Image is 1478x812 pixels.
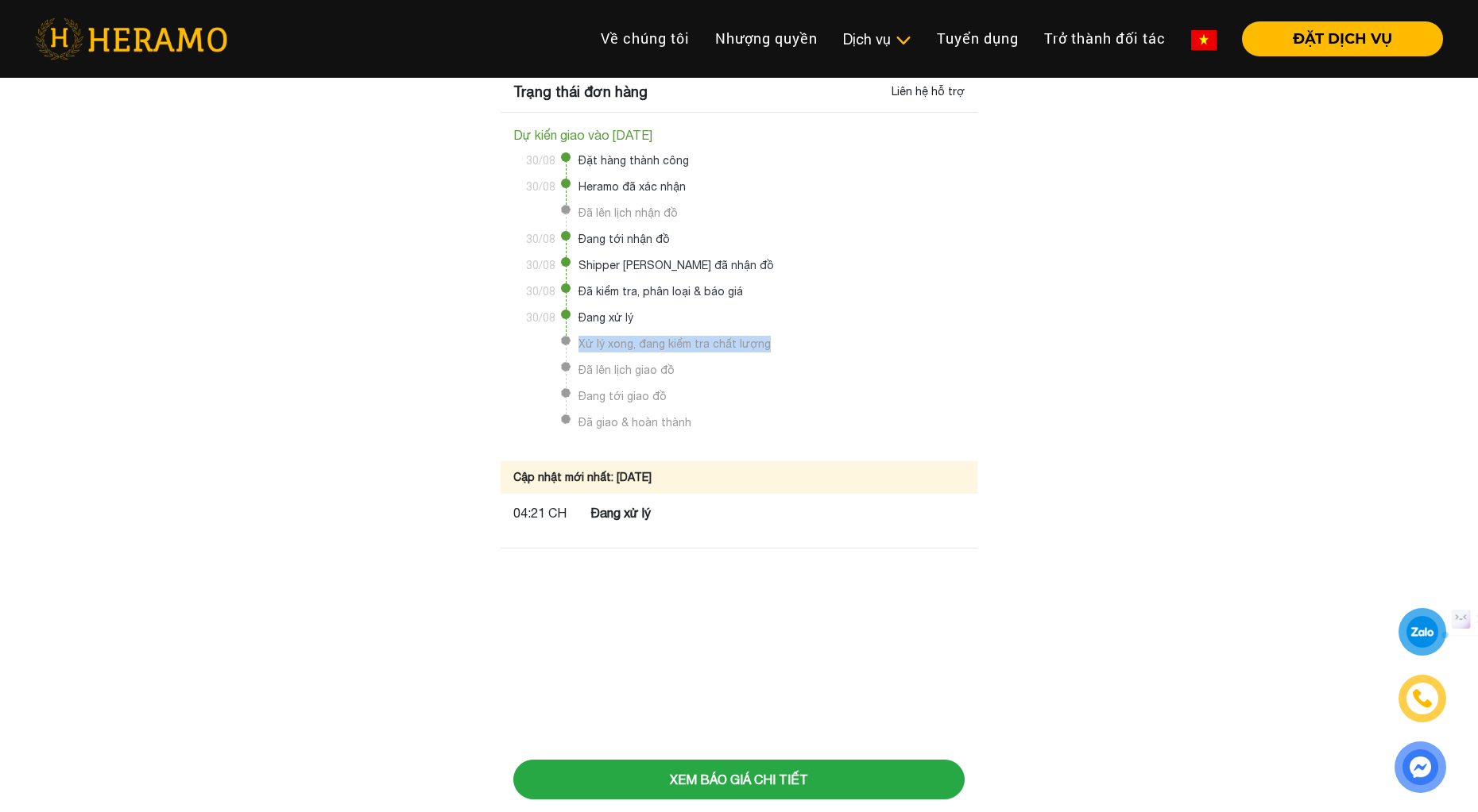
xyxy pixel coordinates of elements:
time: 30/08 [526,231,566,257]
time: 30/08 [526,152,566,179]
a: Về chúng tôi [588,21,702,56]
span: Đã kiểm tra, phân loại & báo giá [566,283,743,310]
time: 30/08 [526,179,566,205]
a: Tuyển dụng [924,21,1031,56]
img: vn-flag.png [1191,30,1217,50]
span: Đang xử lý [566,310,633,336]
span: Xử lý xong, đang kiểm tra chất lượng [566,336,771,362]
span: Đang tới nhận đồ [566,231,670,257]
a: Trở thành đối tác [1031,21,1178,56]
time: 04:21 CH [513,503,567,535]
p: Đang xử lý [590,503,651,522]
a: phone-icon [1400,676,1445,721]
time: 30/08 [526,283,566,310]
img: phone-icon [1411,687,1434,710]
span: Đang tới giao đồ [566,388,667,414]
time: 30/08 [526,257,566,283]
a: ĐẶT DỊCH VỤ [1229,32,1443,46]
button: ĐẶT DỊCH VỤ [1242,21,1443,56]
div: Dự kiến giao vào [DATE] [513,125,965,144]
div: Liên hệ hỗ trợ [892,83,965,100]
span: Đặt hàng thành công [566,152,689,179]
span: Shipper [PERSON_NAME] đã nhận đồ [566,257,774,283]
span: Đã lên lịch giao đồ [566,362,675,388]
a: Nhượng quyền [702,21,830,56]
div: Dịch vụ [843,29,911,50]
div: Trạng thái đơn hàng [513,81,648,102]
div: Cập nhật mới nhất: [DATE] [513,469,652,486]
span: Heramo đã xác nhận [566,179,686,205]
span: Đã giao & hoàn thành [566,414,691,441]
img: subToggleIcon [895,33,911,48]
button: Xem báo giá chi tiết [513,760,965,799]
span: Đã lên lịch nhận đồ [566,205,678,231]
time: 30/08 [526,310,566,336]
img: heramo-logo.png [35,18,227,60]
